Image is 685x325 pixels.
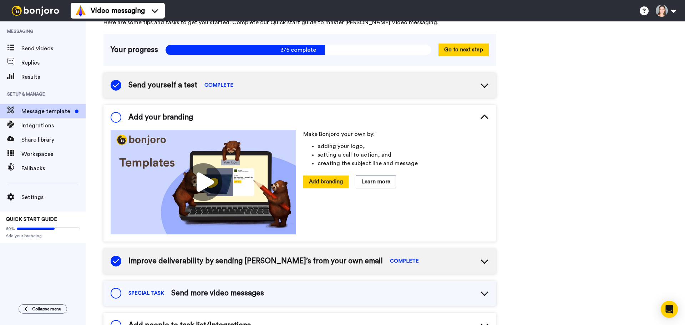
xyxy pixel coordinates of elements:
button: Add branding [303,176,349,188]
img: vm-color.svg [75,5,86,16]
span: Add your branding [128,112,193,123]
span: Video messaging [91,6,145,16]
img: cf57bf495e0a773dba654a4906436a82.jpg [111,130,296,234]
span: Settings [21,193,86,202]
span: COMPLETE [390,258,419,265]
li: setting a call to action, and [318,151,489,159]
span: Replies [21,59,86,67]
span: QUICK START GUIDE [6,217,57,222]
span: Send yourself a test [128,80,197,91]
button: Collapse menu [19,304,67,314]
span: Fallbacks [21,164,86,173]
span: Workspaces [21,150,86,158]
span: Improve deliverability by sending [PERSON_NAME]’s from your own email [128,256,383,266]
span: Results [21,73,86,81]
div: Open Intercom Messenger [661,301,678,318]
span: SPECIAL TASK [128,290,164,297]
button: Learn more [356,176,396,188]
span: COMPLETE [204,82,233,89]
li: creating the subject line and message [318,159,489,168]
span: Integrations [21,121,86,130]
span: Send more video messages [171,288,264,299]
span: 60% [6,226,15,232]
span: Your progress [111,45,158,55]
p: Make Bonjoro your own by: [303,130,489,138]
span: Send videos [21,44,86,53]
button: Go to next step [438,44,489,56]
li: adding your logo, [318,142,489,151]
span: Collapse menu [32,306,61,312]
span: Share library [21,136,86,144]
span: 3/5 complete [165,45,431,55]
span: Message template [21,107,72,116]
span: Add your branding [6,233,80,239]
img: bj-logo-header-white.svg [9,6,62,16]
span: Here are some tips and tasks to get you started. Complete our Quick start guide to master [PERSON... [103,18,496,27]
